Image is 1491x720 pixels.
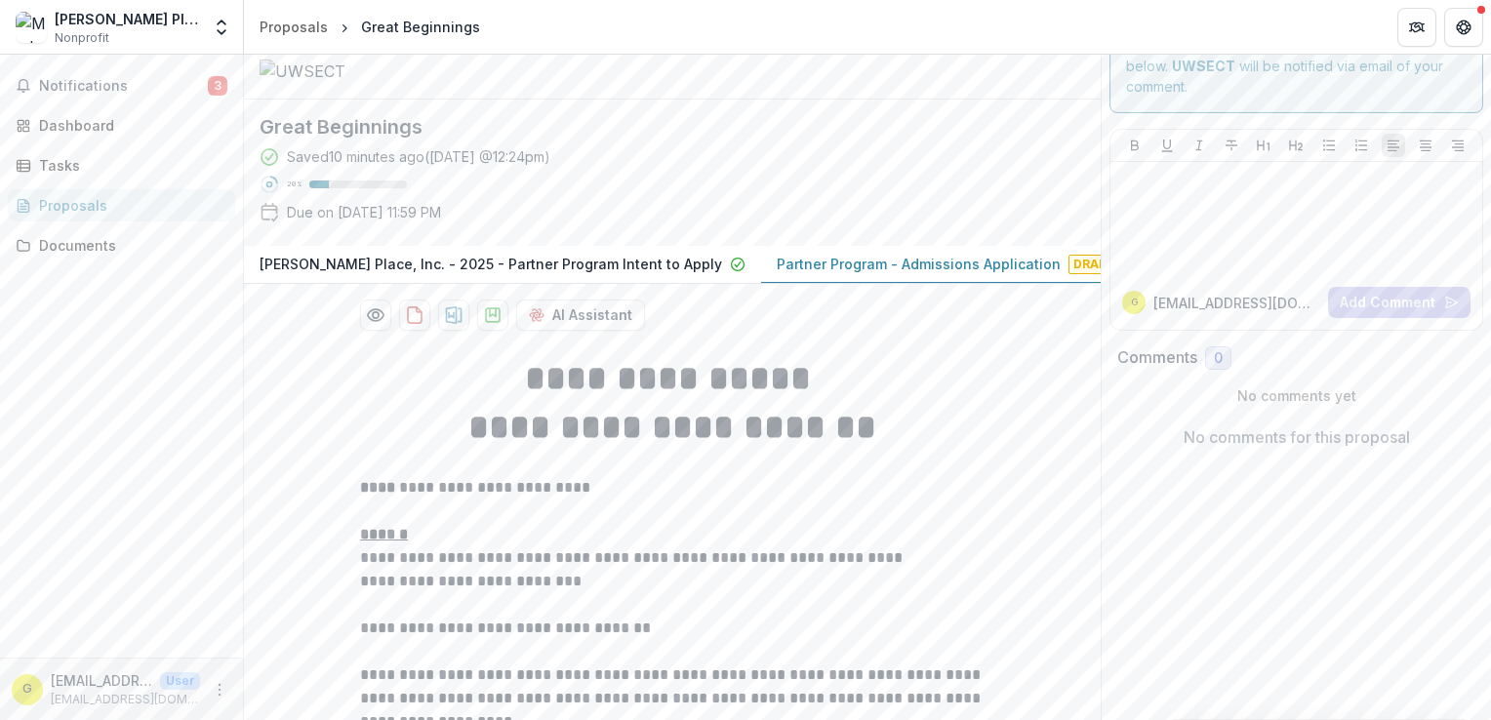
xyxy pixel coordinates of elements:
[1446,134,1470,157] button: Align Right
[1117,385,1475,406] p: No comments yet
[8,149,235,181] a: Tasks
[1188,134,1211,157] button: Italicize
[208,76,227,96] span: 3
[1350,134,1373,157] button: Ordered List
[1109,19,1483,113] div: Send comments or questions to in the box below. will be notified via email of your comment.
[22,683,32,696] div: grants@madonnaplace.org
[1220,134,1243,157] button: Strike
[287,146,550,167] div: Saved 10 minutes ago ( [DATE] @ 12:24pm )
[55,9,200,29] div: [PERSON_NAME] Place, Inc.
[260,254,722,274] p: [PERSON_NAME] Place, Inc. - 2025 - Partner Program Intent to Apply
[1382,134,1405,157] button: Align Left
[252,13,336,41] a: Proposals
[516,300,645,331] button: AI Assistant
[777,254,1061,274] p: Partner Program - Admissions Application
[8,189,235,221] a: Proposals
[260,60,455,83] img: UWSECT
[1172,58,1235,74] strong: UWSECT
[51,670,152,691] p: [EMAIL_ADDRESS][DOMAIN_NAME]
[208,678,231,701] button: More
[1131,298,1138,307] div: grants@madonnaplace.org
[287,178,302,191] p: 20 %
[1068,255,1119,274] span: Draft
[361,17,480,37] div: Great Beginnings
[51,691,200,708] p: [EMAIL_ADDRESS][DOMAIN_NAME]
[8,70,235,101] button: Notifications3
[260,115,1054,139] h2: Great Beginnings
[260,17,328,37] div: Proposals
[8,109,235,141] a: Dashboard
[1328,287,1471,318] button: Add Comment
[477,300,508,331] button: download-proposal
[39,195,220,216] div: Proposals
[1284,134,1308,157] button: Heading 2
[1317,134,1341,157] button: Bullet List
[360,300,391,331] button: Preview 32703e5d-6604-47c7-97a3-9ad0ee8b43d2-1.pdf
[55,29,109,47] span: Nonprofit
[399,300,430,331] button: download-proposal
[39,115,220,136] div: Dashboard
[39,78,208,95] span: Notifications
[1123,134,1147,157] button: Bold
[1214,350,1223,367] span: 0
[208,8,235,47] button: Open entity switcher
[1444,8,1483,47] button: Get Help
[1252,134,1275,157] button: Heading 1
[252,13,488,41] nav: breadcrumb
[1155,134,1179,157] button: Underline
[160,672,200,690] p: User
[438,300,469,331] button: download-proposal
[1117,348,1197,367] h2: Comments
[16,12,47,43] img: Madonna Place, Inc.
[287,202,441,222] p: Due on [DATE] 11:59 PM
[39,235,220,256] div: Documents
[1184,425,1410,449] p: No comments for this proposal
[1153,293,1320,313] p: [EMAIL_ADDRESS][DOMAIN_NAME]
[1397,8,1436,47] button: Partners
[8,229,235,261] a: Documents
[1414,134,1437,157] button: Align Center
[39,155,220,176] div: Tasks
